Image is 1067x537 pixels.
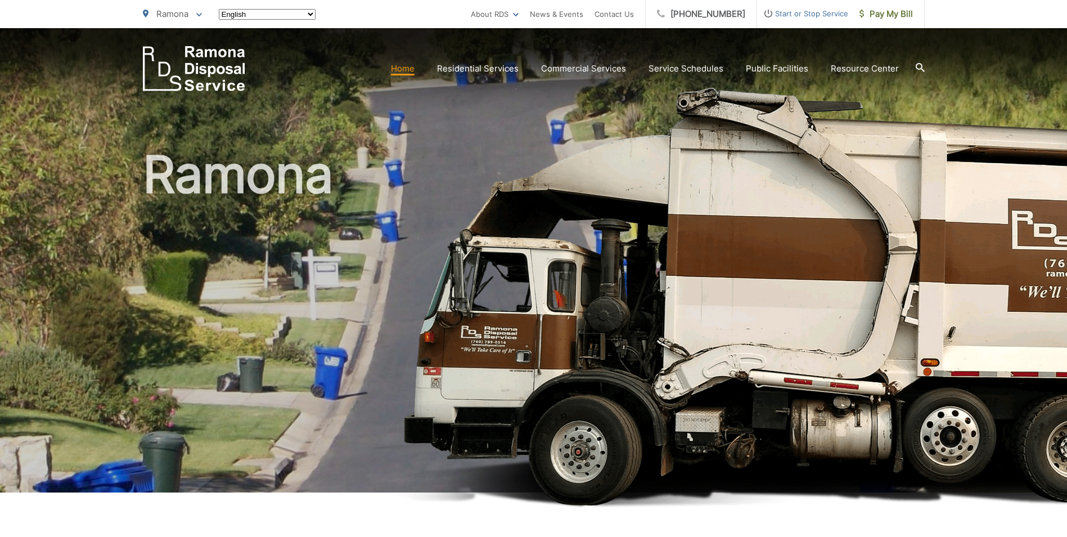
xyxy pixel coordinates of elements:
[649,62,723,75] a: Service Schedules
[746,62,808,75] a: Public Facilities
[530,7,583,21] a: News & Events
[859,7,913,21] span: Pay My Bill
[541,62,626,75] a: Commercial Services
[156,8,188,19] span: Ramona
[391,62,415,75] a: Home
[595,7,634,21] a: Contact Us
[471,7,519,21] a: About RDS
[831,62,899,75] a: Resource Center
[219,9,316,20] select: Select a language
[437,62,519,75] a: Residential Services
[143,146,925,503] h1: Ramona
[143,46,245,91] a: EDCD logo. Return to the homepage.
